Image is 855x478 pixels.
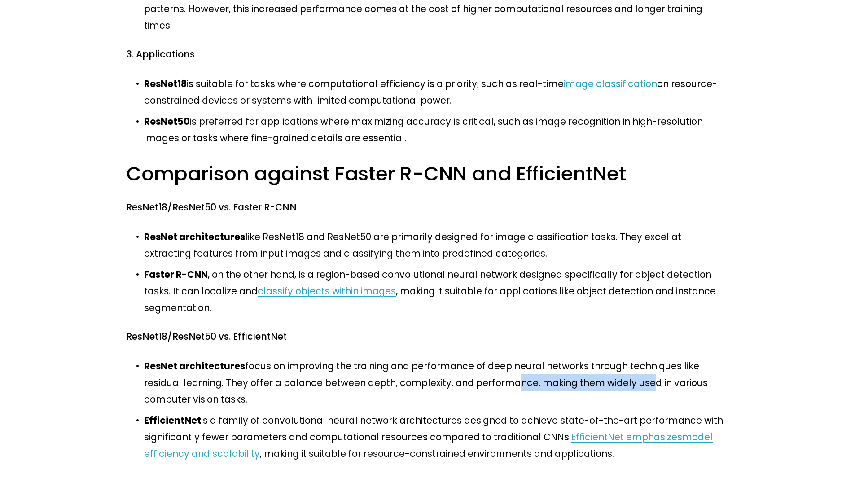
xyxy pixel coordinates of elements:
h3: Comparison against Faster R-CNN and EfficientNet [126,161,729,187]
strong: ResNet18 [144,77,187,90]
a: EfficientNet emphasizes [571,430,682,443]
strong: ResNet architectures [144,360,245,373]
h4: ResNet18/ResNet50 vs. Faster R-CNN [126,201,729,214]
strong: ResNet50 [144,115,190,128]
strong: ResNet architectures [144,230,245,243]
a: image classification [564,77,657,90]
h4: 3. Applications [126,48,729,61]
strong: Faster R-CNN [144,268,208,281]
h4: ResNet18/ResNet50 vs. EfficientNet [126,330,729,343]
p: is a family of convolutional neural network architectures designed to achieve state-of-the-art pe... [144,412,729,462]
p: focus on improving the training and performance of deep neural networks through techniques like r... [144,358,729,408]
p: is preferred for applications where maximizing accuracy is critical, such as image recognition in... [144,113,729,146]
a: classify objects within images [258,285,396,298]
p: like ResNet18 and ResNet50 are primarily designed for image classification tasks. They excel at e... [144,228,729,262]
strong: EfficientNet [144,414,201,427]
p: , on the other hand, is a region-based convolutional neural network designed specifically for obj... [144,266,729,316]
p: is suitable for tasks where computational efficiency is a priority, such as real-time on resource... [144,75,729,109]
